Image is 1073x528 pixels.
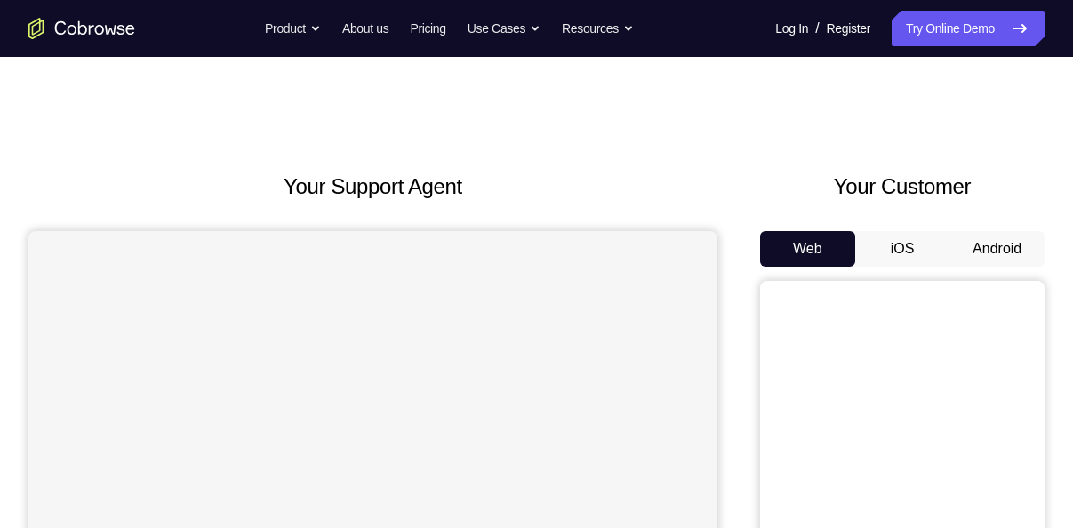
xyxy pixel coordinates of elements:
a: Go to the home page [28,18,135,39]
button: Use Cases [468,11,541,46]
a: About us [342,11,388,46]
a: Try Online Demo [892,11,1045,46]
h2: Your Support Agent [28,171,717,203]
button: Product [265,11,321,46]
button: Resources [562,11,634,46]
button: iOS [855,231,950,267]
h2: Your Customer [760,171,1045,203]
a: Register [827,11,870,46]
a: Pricing [410,11,445,46]
button: Web [760,231,855,267]
a: Log In [775,11,808,46]
button: Android [949,231,1045,267]
span: / [815,18,819,39]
